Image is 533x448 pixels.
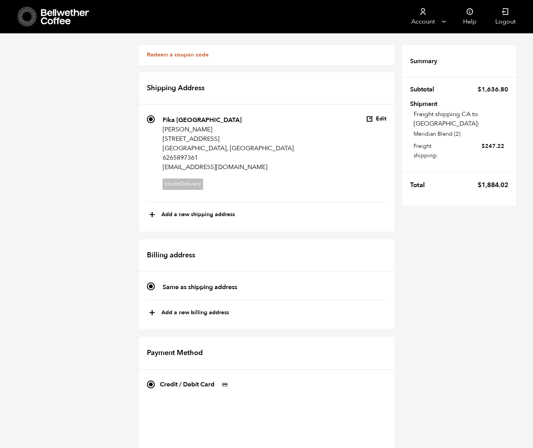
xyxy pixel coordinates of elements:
[149,208,235,222] button: +Add a new shipping address
[163,178,203,190] span: InsideDelivery
[482,142,485,150] span: $
[163,116,242,124] strong: Fika [GEOGRAPHIC_DATA]
[410,101,455,106] th: Shipment
[147,115,155,123] input: Fika [GEOGRAPHIC_DATA] [PERSON_NAME] [STREET_ADDRESS] [GEOGRAPHIC_DATA], [GEOGRAPHIC_DATA] 626589...
[414,141,504,160] label: Freight shipping:
[139,239,394,272] h2: Billing address
[478,85,482,94] span: $
[218,380,232,389] img: Credit / Debit Card
[163,162,294,172] p: [EMAIL_ADDRESS][DOMAIN_NAME]
[366,115,386,123] button: Edit
[163,144,294,153] p: [GEOGRAPHIC_DATA], [GEOGRAPHIC_DATA]
[414,109,508,128] p: Freight shipping CA to [GEOGRAPHIC_DATA]:
[482,142,504,150] bdi: 247.22
[478,85,508,94] bdi: 1,636.80
[163,153,294,162] p: 6265897361
[163,134,294,144] p: [STREET_ADDRESS]
[147,282,155,290] input: Same as shipping address
[149,306,156,320] span: +
[147,51,209,58] a: Redeem a coupon code
[410,53,442,69] th: Summary
[160,378,232,391] label: Credit / Debit Card
[414,130,508,138] p: Meridian Blend (2)
[139,337,394,370] h2: Payment Method
[139,72,394,105] h2: Shipping Address
[149,306,229,320] button: +Add a new billing address
[478,180,508,189] bdi: 1,884.02
[478,180,482,189] span: $
[149,208,156,222] span: +
[410,177,430,194] th: Total
[163,283,237,291] strong: Same as shipping address
[410,81,439,98] th: Subtotal
[163,125,294,134] p: [PERSON_NAME]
